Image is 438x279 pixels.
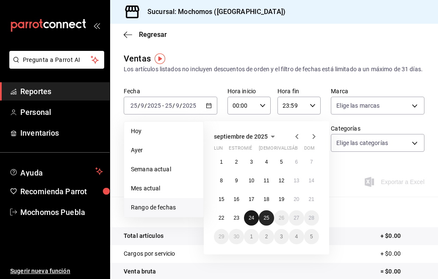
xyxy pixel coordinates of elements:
input: -- [130,102,138,109]
abbr: 2 de octubre de 2025 [265,234,268,240]
abbr: 29 de septiembre de 2025 [219,234,224,240]
abbr: 4 de octubre de 2025 [295,234,298,240]
p: + $0.00 [380,249,424,258]
abbr: 5 de octubre de 2025 [310,234,313,240]
abbr: domingo [304,145,315,154]
button: 21 de septiembre de 2025 [304,192,319,207]
button: 19 de septiembre de 2025 [274,192,289,207]
button: 18 de septiembre de 2025 [259,192,274,207]
p: Cargos por servicio [124,249,175,258]
button: 1 de septiembre de 2025 [214,154,229,170]
p: + $0.00 [380,232,424,240]
label: Categorías [331,126,424,131]
button: 24 de septiembre de 2025 [244,210,259,226]
abbr: 21 de septiembre de 2025 [309,196,314,202]
font: Inventarios [20,128,59,137]
span: Ayer [131,146,197,155]
span: / [144,102,147,109]
abbr: 15 de septiembre de 2025 [219,196,224,202]
button: 5 de septiembre de 2025 [274,154,289,170]
abbr: 26 de septiembre de 2025 [279,215,284,221]
button: open_drawer_menu [93,22,100,29]
abbr: 19 de septiembre de 2025 [279,196,284,202]
button: 3 de septiembre de 2025 [244,154,259,170]
abbr: 1 de octubre de 2025 [250,234,253,240]
span: / [172,102,175,109]
span: / [180,102,182,109]
button: septiembre de 2025 [214,131,278,142]
abbr: 22 de septiembre de 2025 [219,215,224,221]
span: Elige las categorías [336,139,388,147]
button: 20 de septiembre de 2025 [289,192,304,207]
button: 23 de septiembre de 2025 [229,210,244,226]
font: Mochomos Puebla [20,208,85,217]
button: Pregunta a Parrot AI [9,51,104,69]
abbr: 16 de septiembre de 2025 [233,196,239,202]
abbr: 27 de septiembre de 2025 [294,215,299,221]
button: 16 de septiembre de 2025 [229,192,244,207]
button: 2 de octubre de 2025 [259,229,274,244]
button: 3 de octubre de 2025 [274,229,289,244]
abbr: 20 de septiembre de 2025 [294,196,299,202]
button: 28 de septiembre de 2025 [304,210,319,226]
button: 8 de septiembre de 2025 [214,173,229,188]
abbr: martes [229,145,255,154]
span: Mes actual [131,184,197,193]
span: Regresar [139,31,167,39]
button: 6 de septiembre de 2025 [289,154,304,170]
button: 13 de septiembre de 2025 [289,173,304,188]
abbr: 11 de septiembre de 2025 [263,178,269,184]
input: ---- [147,102,161,109]
label: Marca [331,88,424,94]
button: 17 de septiembre de 2025 [244,192,259,207]
span: Elige las marcas [336,101,380,110]
label: Hora inicio [227,88,271,94]
span: Ayuda [20,166,92,176]
button: 12 de septiembre de 2025 [274,173,289,188]
span: / [138,102,140,109]
button: Regresar [124,31,167,39]
button: 1 de octubre de 2025 [244,229,259,244]
button: 9 de septiembre de 2025 [229,173,244,188]
button: Marcador de información sobre herramientas [155,53,165,64]
abbr: 8 de septiembre de 2025 [220,178,223,184]
h3: Sucursal: Mochomos ([GEOGRAPHIC_DATA]) [141,7,286,17]
abbr: sábado [289,145,298,154]
abbr: 14 de septiembre de 2025 [309,178,314,184]
abbr: miércoles [244,145,252,154]
label: Hora fin [277,88,321,94]
p: Venta bruta [124,267,156,276]
input: -- [140,102,144,109]
abbr: 10 de septiembre de 2025 [249,178,254,184]
font: Sugerir nueva función [10,268,70,274]
label: Fecha [124,88,217,94]
abbr: 5 de septiembre de 2025 [280,159,283,165]
button: 14 de septiembre de 2025 [304,173,319,188]
span: Pregunta a Parrot AI [23,56,91,64]
span: Semana actual [131,165,197,174]
div: Los artículos listados no incluyen descuentos de orden y el filtro de fechas está limitado a un m... [124,65,424,74]
input: -- [165,102,172,109]
button: 10 de septiembre de 2025 [244,173,259,188]
a: Pregunta a Parrot AI [6,61,104,70]
abbr: viernes [274,145,297,154]
abbr: 12 de septiembre de 2025 [279,178,284,184]
span: Rango de fechas [131,203,197,212]
button: 30 de septiembre de 2025 [229,229,244,244]
input: -- [175,102,180,109]
abbr: 1 de septiembre de 2025 [220,159,223,165]
abbr: 3 de octubre de 2025 [280,234,283,240]
button: 11 de septiembre de 2025 [259,173,274,188]
span: septiembre de 2025 [214,133,268,140]
abbr: jueves [259,145,309,154]
abbr: 2 de septiembre de 2025 [235,159,238,165]
abbr: lunes [214,145,223,154]
input: ---- [182,102,197,109]
button: 15 de septiembre de 2025 [214,192,229,207]
font: Recomienda Parrot [20,187,87,196]
abbr: 18 de septiembre de 2025 [263,196,269,202]
font: Reportes [20,87,51,96]
button: 4 de septiembre de 2025 [259,154,274,170]
abbr: 25 de septiembre de 2025 [263,215,269,221]
button: 2 de septiembre de 2025 [229,154,244,170]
